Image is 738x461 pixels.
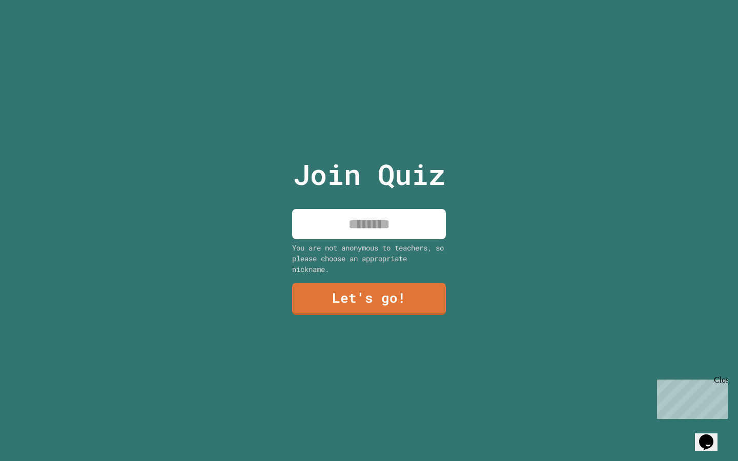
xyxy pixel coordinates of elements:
[695,420,728,451] iframe: chat widget
[4,4,71,65] div: Chat with us now!Close
[653,375,728,419] iframe: chat widget
[293,153,445,196] p: Join Quiz
[292,283,446,315] a: Let's go!
[292,242,446,275] div: You are not anonymous to teachers, so please choose an appropriate nickname.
